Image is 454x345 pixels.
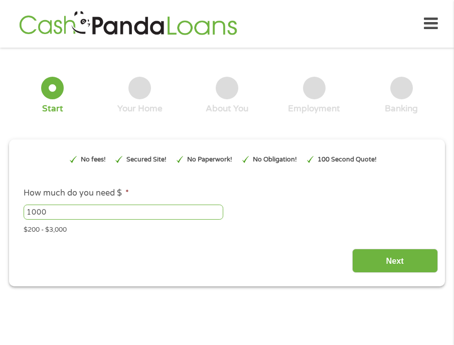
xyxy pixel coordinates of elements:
[42,103,63,114] div: Start
[288,103,340,114] div: Employment
[318,155,377,164] p: 100 Second Quote!
[24,222,430,235] div: $200 - $3,000
[352,249,438,273] input: Next
[24,188,129,199] label: How much do you need $
[16,10,240,38] img: GetLoanNow Logo
[187,155,232,164] p: No Paperwork!
[253,155,297,164] p: No Obligation!
[126,155,167,164] p: Secured Site!
[117,103,163,114] div: Your Home
[206,103,248,114] div: About You
[81,155,106,164] p: No fees!
[385,103,418,114] div: Banking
